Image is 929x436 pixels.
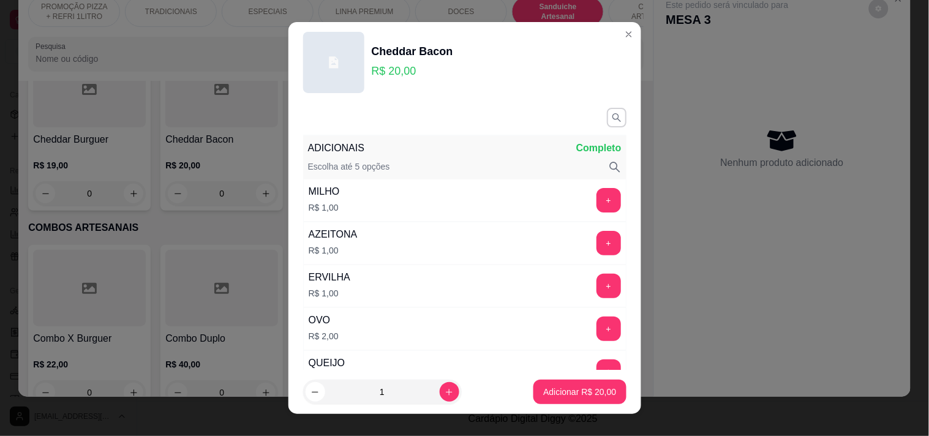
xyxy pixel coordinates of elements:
button: add [596,274,621,298]
div: AZEITONA [309,227,358,242]
p: R$ 1,00 [309,244,358,257]
div: MILHO [309,184,340,199]
div: QUEIJO [309,356,345,370]
div: OVO [309,313,339,328]
button: decrease-product-quantity [306,382,325,402]
p: R$ 1,00 [309,201,340,214]
p: R$ 1,00 [309,287,350,299]
p: Completo [576,141,622,156]
button: add [596,188,621,212]
button: Close [619,24,639,44]
button: add [596,359,621,384]
p: ADICIONAIS [308,141,364,156]
p: Escolha até 5 opções [308,160,390,174]
p: R$ 20,00 [372,62,453,80]
button: Adicionar R$ 20,00 [533,380,626,404]
p: R$ 2,00 [309,330,339,342]
p: Adicionar R$ 20,00 [543,386,616,398]
button: increase-product-quantity [440,382,459,402]
div: ERVILHA [309,270,350,285]
div: Cheddar Bacon [372,43,453,60]
button: add [596,317,621,341]
button: add [596,231,621,255]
